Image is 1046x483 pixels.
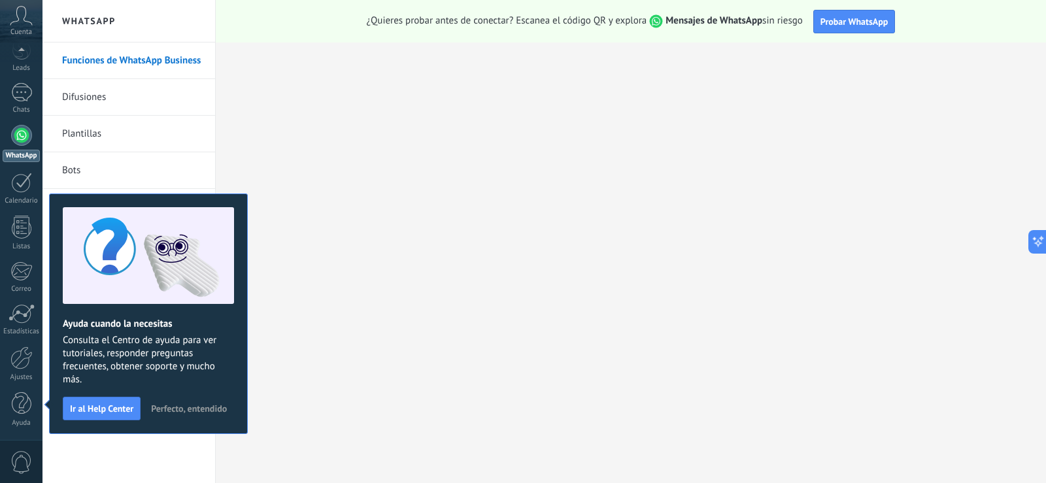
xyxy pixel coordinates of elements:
[3,327,41,336] div: Estadísticas
[666,14,762,27] strong: Mensajes de WhatsApp
[62,189,116,225] span: Agente de IA
[63,397,141,420] button: Ir al Help Center
[42,79,215,116] li: Difusiones
[62,79,202,116] a: Difusiones
[42,116,215,152] li: Plantillas
[3,242,41,251] div: Listas
[3,106,41,114] div: Chats
[145,399,233,418] button: Perfecto, entendido
[42,189,215,225] li: Agente de IA
[3,197,41,205] div: Calendario
[3,419,41,427] div: Ayuda
[3,150,40,162] div: WhatsApp
[62,189,202,225] a: Agente de IA Pruébalo ahora!
[42,152,215,189] li: Bots
[10,28,32,37] span: Cuenta
[62,42,202,79] a: Funciones de WhatsApp Business
[820,16,888,27] span: Probar WhatsApp
[63,318,234,330] h2: Ayuda cuando la necesitas
[70,404,133,413] span: Ir al Help Center
[813,10,896,33] button: Probar WhatsApp
[3,285,41,293] div: Correo
[151,404,227,413] span: Perfecto, entendido
[62,116,202,152] a: Plantillas
[3,373,41,382] div: Ajustes
[3,64,41,73] div: Leads
[62,152,202,189] a: Bots
[42,42,215,79] li: Funciones de WhatsApp Business
[367,14,803,28] span: ¿Quieres probar antes de conectar? Escanea el código QR y explora sin riesgo
[63,334,234,386] span: Consulta el Centro de ayuda para ver tutoriales, responder preguntas frecuentes, obtener soporte ...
